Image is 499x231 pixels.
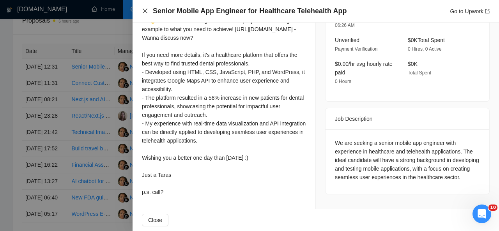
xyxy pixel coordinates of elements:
[335,108,480,129] div: Job Description
[408,46,442,52] span: 0 Hires, 0 Active
[485,9,490,14] span: export
[335,139,480,182] div: We are seeking a senior mobile app engineer with experience in healthcare and telehealth applicat...
[335,37,359,43] span: Unverified
[142,8,148,14] span: close
[335,46,377,52] span: Payment Verification
[142,214,168,226] button: Close
[148,216,162,224] span: Close
[450,8,490,14] a: Go to Upworkexport
[153,6,347,16] h4: Senior Mobile App Engineer for Healthcare Telehealth App
[488,205,497,211] span: 10
[142,16,306,196] div: Hi 👋 Just finished working on healthtech project which is a great example to what you need to ach...
[335,61,393,76] span: $0.00/hr avg hourly rate paid
[335,79,351,84] span: 0 Hours
[408,37,445,43] span: $0K Total Spent
[472,205,491,223] iframe: Intercom live chat
[408,61,418,67] span: $0K
[408,70,431,76] span: Total Spent
[142,8,148,14] button: Close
